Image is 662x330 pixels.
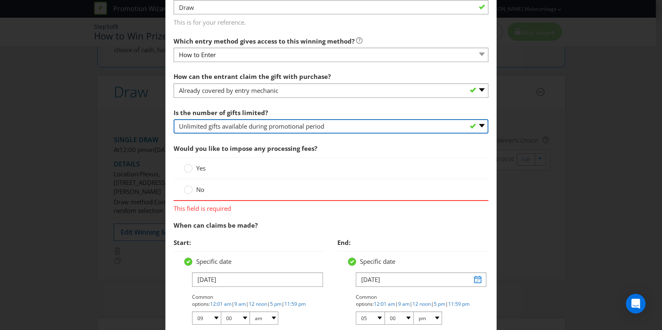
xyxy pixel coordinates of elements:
span: | [246,300,249,307]
span: How can the entrant claim the gift with purchase? [174,72,331,81]
span: | [395,300,398,307]
span: Common options: [192,293,213,307]
a: 12 noon [412,300,431,307]
span: | [431,300,434,307]
div: Open Intercom Messenger [626,294,646,314]
a: 12:01 am [210,300,231,307]
span: No [196,185,204,194]
span: Is the number of gifts limited? [174,108,268,117]
span: | [445,300,448,307]
span: Specific date [360,257,395,265]
span: This is for your reference. [174,15,488,27]
input: DD/MM/YY [356,272,486,287]
span: | [267,300,270,307]
span: When can claims be made? [174,221,258,229]
span: Yes [196,164,206,172]
input: DD/MM/YY [192,272,323,287]
a: 11:59 pm [448,300,470,307]
a: 9 am [398,300,410,307]
span: | [410,300,412,307]
span: Common options: [356,293,377,307]
span: Would you like to impose any processing fees? [174,144,317,152]
a: 5 pm [270,300,282,307]
span: Specific date [196,257,231,265]
a: 12:01 am [374,300,395,307]
a: 11:59 pm [284,300,306,307]
span: Which entry method gives access to this winning method? [174,37,355,45]
span: | [282,300,284,307]
span: This field is required [174,201,488,213]
span: | [231,300,234,307]
span: End: [337,238,350,247]
a: 9 am [234,300,246,307]
a: 12 noon [249,300,267,307]
a: 5 pm [434,300,445,307]
span: Start: [174,238,191,247]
